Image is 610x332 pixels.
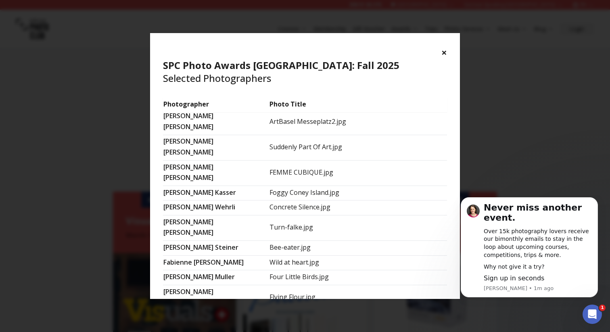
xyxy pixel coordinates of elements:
[163,243,213,252] font: [PERSON_NAME]
[163,217,213,226] font: [PERSON_NAME]
[163,58,399,72] font: SPC Photo Awards [GEOGRAPHIC_DATA]: Fall 2025
[163,287,213,296] font: [PERSON_NAME]
[269,168,333,177] font: FEMME CUBIQUE.jpg
[163,122,213,131] font: [PERSON_NAME]
[163,71,271,85] font: Selected Photographers
[163,111,213,120] font: [PERSON_NAME]
[583,305,602,324] iframe: Intercom live chat
[215,203,235,211] font: Wehrli
[269,272,329,281] font: Four Little Birds.jpg
[194,257,244,266] font: [PERSON_NAME]
[163,257,192,266] font: Fabienne
[441,46,447,59] button: ×
[163,188,213,196] font: [PERSON_NAME]
[269,188,339,196] font: Foggy Coney Island.jpg
[163,137,213,146] font: [PERSON_NAME]
[163,173,213,182] font: [PERSON_NAME]
[269,142,342,151] font: Suddenly Part Of Art.jpg
[269,203,330,211] font: Concrete Silence.jpg
[163,162,213,171] font: [PERSON_NAME]
[163,203,213,211] font: [PERSON_NAME]
[269,223,313,232] font: Turn-falke.jpg
[163,228,213,237] font: [PERSON_NAME]
[215,188,236,196] font: Kasser
[601,305,604,310] font: 1
[163,272,213,281] font: [PERSON_NAME]
[215,243,238,252] font: Steiner
[215,272,235,281] font: Muller
[269,257,319,266] font: Wild at heart.jpg
[269,100,306,109] font: Photo Title
[269,292,315,301] font: Flying Flour.jpg
[269,243,311,252] font: Bee-eater.jpg
[163,148,213,157] font: [PERSON_NAME]
[269,117,346,125] font: ArtBasel Messeplatz2.jpg
[449,195,610,310] iframe: Intercom notifications message
[163,100,209,109] font: Photographer
[163,298,213,307] font: [PERSON_NAME]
